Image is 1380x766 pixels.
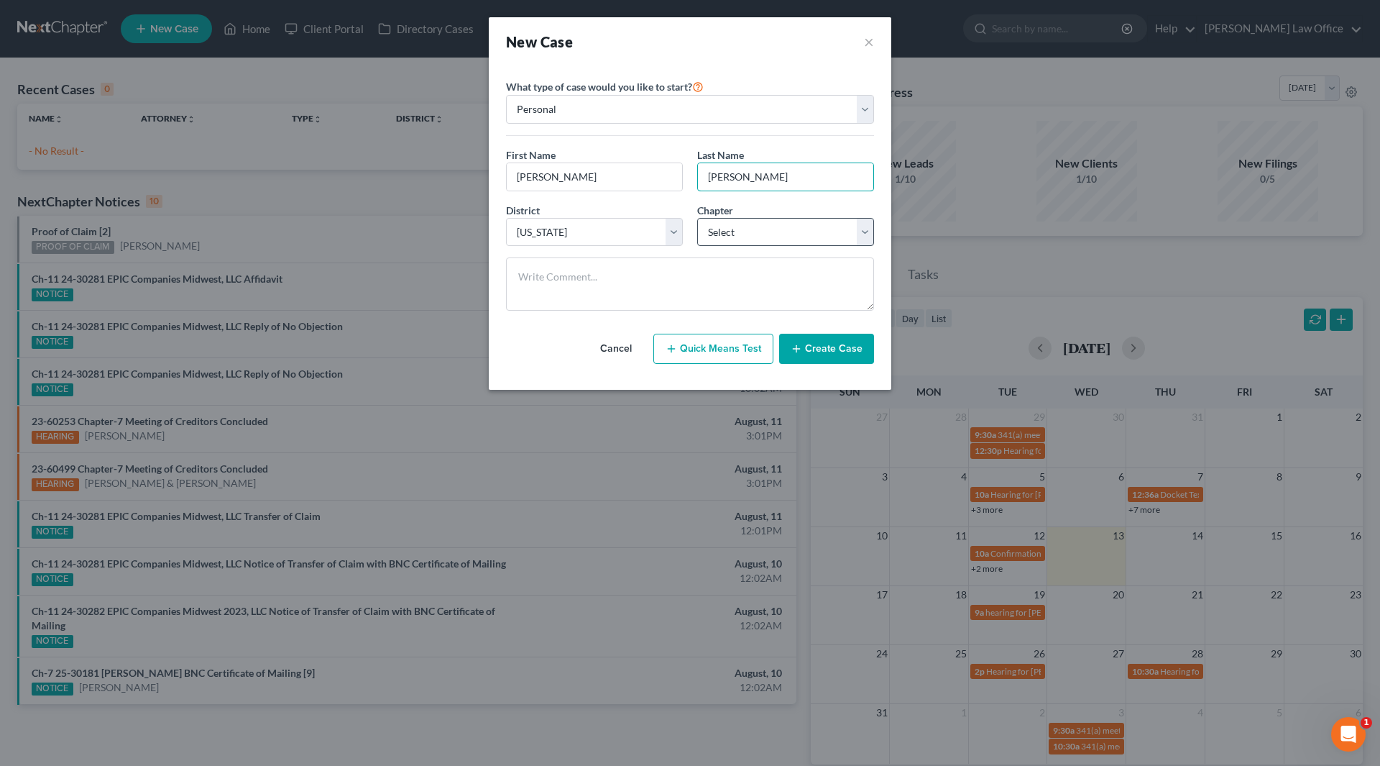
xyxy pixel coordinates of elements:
[506,204,540,216] span: District
[506,149,556,161] span: First Name
[1331,717,1366,752] iframe: Intercom live chat
[779,334,874,364] button: Create Case
[697,204,733,216] span: Chapter
[507,163,682,191] input: Enter First Name
[506,33,573,50] strong: New Case
[1361,717,1372,729] span: 1
[584,334,648,363] button: Cancel
[653,334,773,364] button: Quick Means Test
[864,32,874,52] button: ×
[698,163,873,191] input: Enter Last Name
[697,149,744,161] span: Last Name
[506,78,704,95] label: What type of case would you like to start?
